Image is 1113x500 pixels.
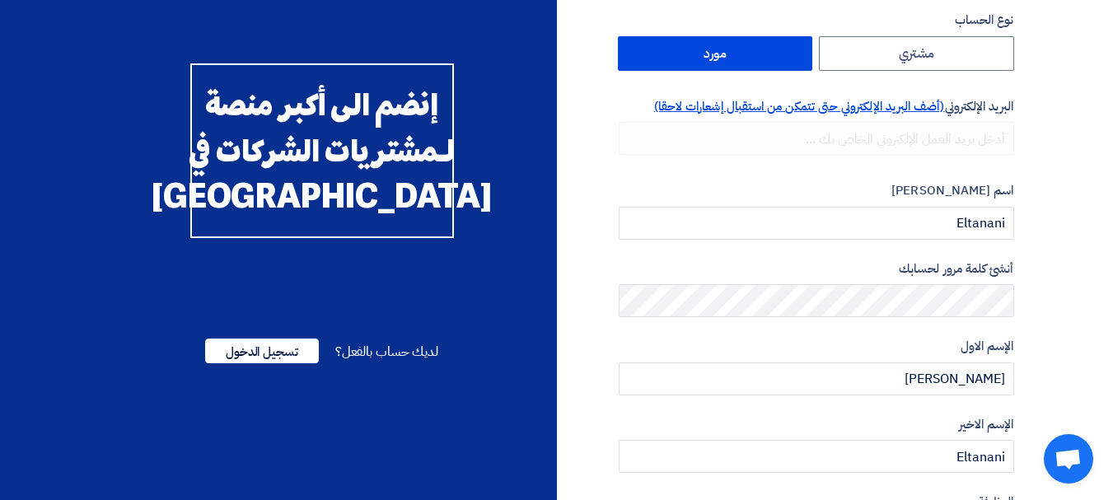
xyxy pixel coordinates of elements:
[619,337,1014,356] label: الإسم الاول
[619,259,1014,278] label: أنشئ كلمة مرور لحسابك
[190,63,454,238] div: إنضم الى أكبر منصة لـمشتريات الشركات في [GEOGRAPHIC_DATA]
[619,207,1014,240] input: اسم المستخدم
[619,362,1014,395] input: أدخل الإسم الاول ...
[619,415,1014,434] label: الإسم الاخير
[1044,434,1093,484] div: Open chat
[619,440,1014,473] input: أدخل الإسم الاخير ...
[819,36,1014,71] label: مشتري
[205,339,319,363] span: تسجيل الدخول
[619,181,1014,200] label: اسم [PERSON_NAME]
[618,36,813,71] label: مورد
[619,97,1014,116] label: البريد الإلكتروني
[654,97,945,115] span: (أضف البريد الإلكتروني حتى تتمكن من استقبال إشعارات لاحقا)
[335,342,438,362] span: لديك حساب بالفعل؟
[619,11,1014,30] label: نوع الحساب
[619,122,1014,155] input: أدخل بريد العمل الإلكتروني الخاص بك ...
[205,342,319,362] a: تسجيل الدخول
